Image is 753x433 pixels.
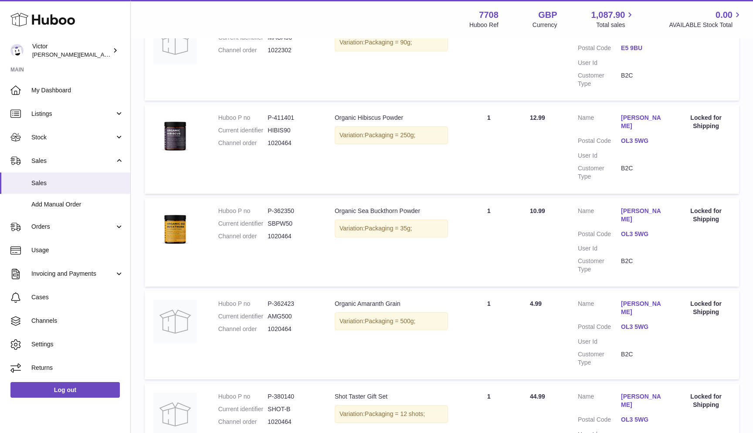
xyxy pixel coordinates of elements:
[669,21,743,29] span: AVAILABLE Stock Total
[218,325,268,333] dt: Channel order
[31,200,124,209] span: Add Manual Order
[268,220,317,228] dd: SBPW50
[365,225,412,232] span: Packaging = 35g;
[31,110,115,118] span: Listings
[621,350,664,367] dd: B2C
[31,246,124,254] span: Usage
[621,137,664,145] a: OL3 5WG
[621,257,664,274] dd: B2C
[621,71,664,88] dd: B2C
[621,416,664,424] a: OL3 5WG
[578,164,621,181] dt: Customer Type
[578,114,621,132] dt: Name
[578,300,621,318] dt: Name
[457,12,521,101] td: 1
[218,220,268,228] dt: Current identifier
[578,71,621,88] dt: Customer Type
[578,338,621,346] dt: User Id
[457,198,521,287] td: 1
[218,392,268,401] dt: Huboo P no
[268,232,317,240] dd: 1020464
[31,364,124,372] span: Returns
[578,152,621,160] dt: User Id
[335,220,448,237] div: Variation:
[365,318,415,325] span: Packaging = 500g;
[153,114,197,157] img: 77081700557576.jpg
[621,207,664,223] a: [PERSON_NAME]
[335,392,448,401] div: Shot Taster Gift Set
[365,410,425,417] span: Packaging = 12 shots;
[578,44,621,54] dt: Postal Code
[578,244,621,253] dt: User Id
[621,114,664,130] a: [PERSON_NAME]
[218,300,268,308] dt: Huboo P no
[218,126,268,135] dt: Current identifier
[335,207,448,215] div: Organic Sea Buckthorn Powder
[31,270,115,278] span: Invoicing and Payments
[268,207,317,215] dd: P-362350
[31,293,124,301] span: Cases
[578,137,621,147] dt: Postal Code
[268,392,317,401] dd: P-380140
[218,207,268,215] dt: Huboo P no
[621,392,664,409] a: [PERSON_NAME]
[530,207,545,214] span: 10.99
[469,21,499,29] div: Huboo Ref
[335,114,448,122] div: Organic Hibiscus Powder
[365,39,412,46] span: Packaging = 90g;
[621,44,664,52] a: E5 9BU
[268,418,317,426] dd: 1020464
[578,207,621,226] dt: Name
[578,257,621,274] dt: Customer Type
[153,300,197,343] img: no-photo.jpg
[218,418,268,426] dt: Channel order
[530,300,542,307] span: 4.99
[268,46,317,54] dd: 1022302
[31,223,115,231] span: Orders
[591,9,625,21] span: 1,087.90
[218,232,268,240] dt: Channel order
[335,126,448,144] div: Variation:
[153,207,197,250] img: 77081700557689.jpg
[578,350,621,367] dt: Customer Type
[153,21,197,64] img: no-photo.jpg
[596,21,635,29] span: Total sales
[533,21,557,29] div: Currency
[335,312,448,330] div: Variation:
[335,405,448,423] div: Variation:
[716,9,733,21] span: 0.00
[621,230,664,238] a: OL3 5WG
[31,340,124,348] span: Settings
[621,323,664,331] a: OL3 5WG
[578,59,621,67] dt: User Id
[530,114,545,121] span: 12.99
[682,207,730,223] div: Locked for Shipping
[578,323,621,333] dt: Postal Code
[268,405,317,413] dd: SHOT-B
[218,46,268,54] dt: Channel order
[479,9,499,21] strong: 7708
[268,139,317,147] dd: 1020464
[335,34,448,51] div: Variation:
[669,9,743,29] a: 0.00 AVAILABLE Stock Total
[218,405,268,413] dt: Current identifier
[682,392,730,409] div: Locked for Shipping
[10,44,24,57] img: victor@erbology.co
[457,291,521,379] td: 1
[31,86,124,95] span: My Dashboard
[578,230,621,240] dt: Postal Code
[682,300,730,316] div: Locked for Shipping
[538,9,557,21] strong: GBP
[32,42,111,59] div: Victor
[365,132,415,139] span: Packaging = 250g;
[32,51,175,58] span: [PERSON_NAME][EMAIL_ADDRESS][DOMAIN_NAME]
[268,300,317,308] dd: P-362423
[268,126,317,135] dd: HIBIS90
[268,312,317,321] dd: AMG500
[621,300,664,316] a: [PERSON_NAME]
[31,317,124,325] span: Channels
[457,105,521,193] td: 1
[31,133,115,142] span: Stock
[10,382,120,398] a: Log out
[268,325,317,333] dd: 1020464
